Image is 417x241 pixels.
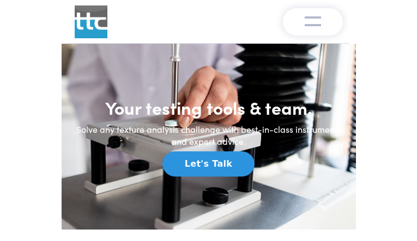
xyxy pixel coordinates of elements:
img: menu-v1.0.png [305,14,321,27]
button: Let's Talk [162,151,255,177]
h6: Solve any texture analysis challenge with best-in-class instruments and expert advice. [75,123,343,148]
img: ttc_logo_1x1_v1.0.png [75,5,107,38]
h1: Your testing tools & team. [75,97,343,119]
button: Toggle navigation [283,8,343,36]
